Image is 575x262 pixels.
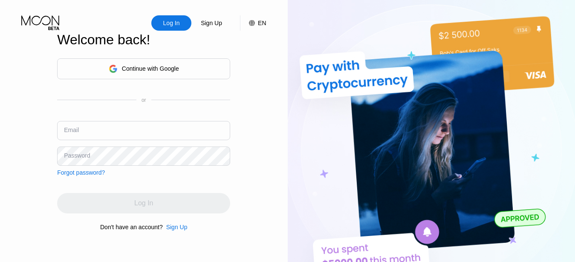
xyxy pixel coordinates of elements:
[100,224,163,230] div: Don't have an account?
[57,169,105,176] div: Forgot password?
[163,224,188,230] div: Sign Up
[191,15,231,31] div: Sign Up
[57,32,230,48] div: Welcome back!
[57,58,230,79] div: Continue with Google
[64,127,79,133] div: Email
[240,15,266,31] div: EN
[166,224,188,230] div: Sign Up
[162,19,181,27] div: Log In
[200,19,223,27] div: Sign Up
[122,65,179,72] div: Continue with Google
[258,20,266,26] div: EN
[142,97,146,103] div: or
[151,15,191,31] div: Log In
[64,152,90,159] div: Password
